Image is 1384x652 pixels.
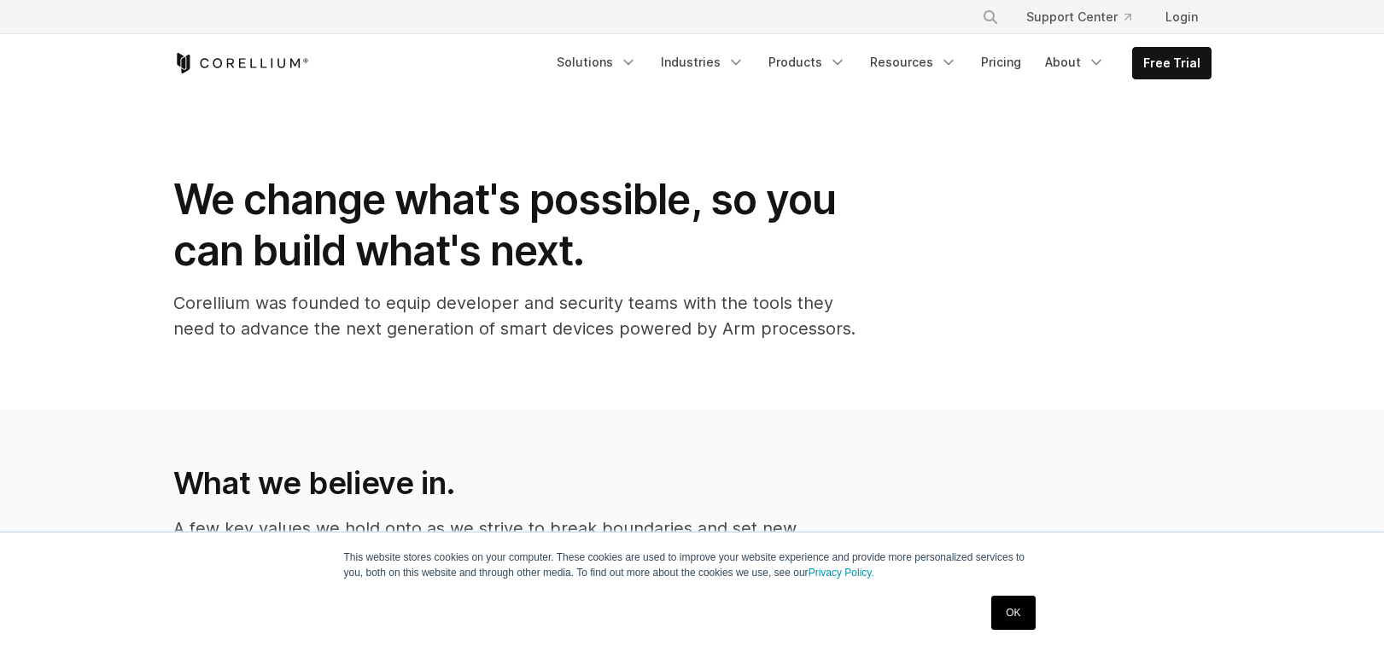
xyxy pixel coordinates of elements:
[1152,2,1212,32] a: Login
[1035,47,1115,78] a: About
[860,47,967,78] a: Resources
[651,47,755,78] a: Industries
[991,596,1035,630] a: OK
[1013,2,1145,32] a: Support Center
[971,47,1031,78] a: Pricing
[173,53,309,73] a: Corellium Home
[1133,48,1211,79] a: Free Trial
[173,174,856,277] h1: We change what's possible, so you can build what's next.
[173,290,856,341] p: Corellium was founded to equip developer and security teams with the tools they need to advance t...
[546,47,647,78] a: Solutions
[173,515,854,567] p: A few key values we hold onto as we strive to break boundaries and set new standards through the ...
[961,2,1212,32] div: Navigation Menu
[173,464,854,502] h2: What we believe in.
[809,567,874,579] a: Privacy Policy.
[758,47,856,78] a: Products
[975,2,1006,32] button: Search
[546,47,1212,79] div: Navigation Menu
[344,550,1041,580] p: This website stores cookies on your computer. These cookies are used to improve your website expe...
